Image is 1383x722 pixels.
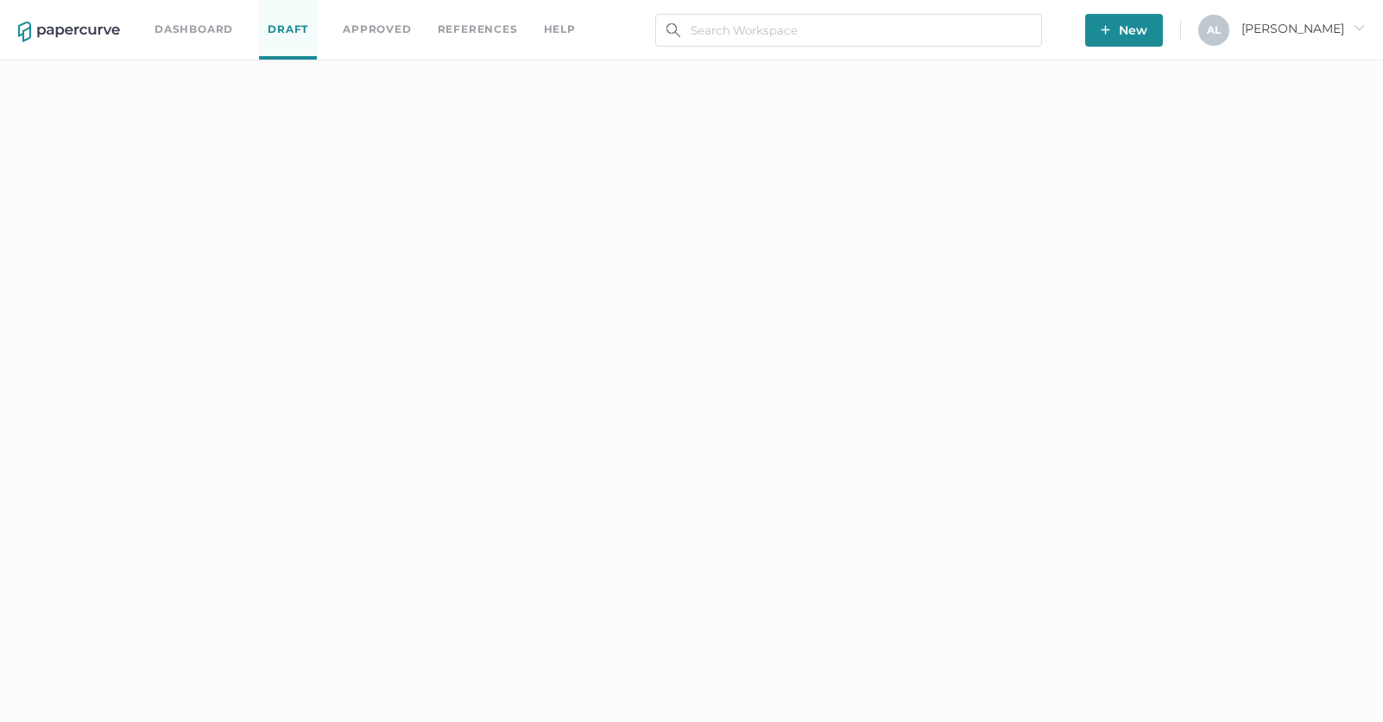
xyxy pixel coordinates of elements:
a: References [438,20,518,39]
img: search.bf03fe8b.svg [666,23,680,37]
span: New [1101,14,1147,47]
a: Dashboard [155,20,233,39]
img: papercurve-logo-colour.7244d18c.svg [18,22,120,42]
a: Approved [343,20,411,39]
i: arrow_right [1353,22,1365,34]
img: plus-white.e19ec114.svg [1101,25,1110,35]
button: New [1085,14,1163,47]
input: Search Workspace [655,14,1042,47]
span: A L [1207,23,1221,36]
div: help [544,20,576,39]
span: [PERSON_NAME] [1241,21,1365,36]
